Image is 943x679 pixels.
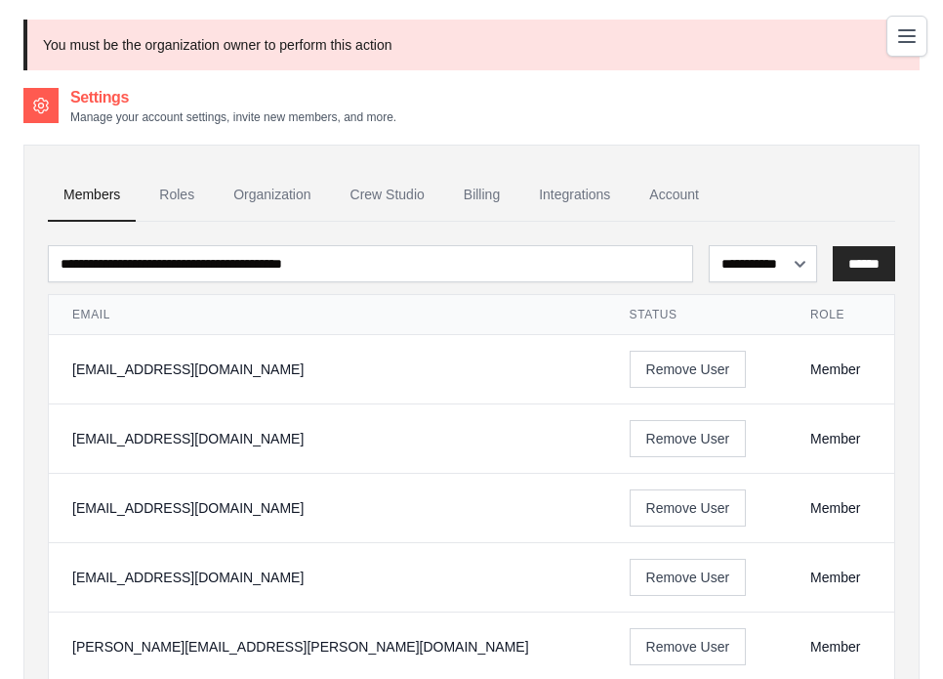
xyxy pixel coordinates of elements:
[810,429,871,448] div: Member
[886,16,927,57] button: Toggle navigation
[606,295,787,335] th: Status
[630,351,747,388] button: Remove User
[143,169,210,222] a: Roles
[810,637,871,657] div: Member
[72,637,583,657] div: [PERSON_NAME][EMAIL_ADDRESS][PERSON_NAME][DOMAIN_NAME]
[810,360,871,379] div: Member
[70,109,396,125] p: Manage your account settings, invite new members, and more.
[810,498,871,518] div: Member
[630,559,747,596] button: Remove User
[72,498,583,518] div: [EMAIL_ADDRESS][DOMAIN_NAME]
[70,86,396,109] h2: Settings
[72,429,583,448] div: [EMAIL_ADDRESS][DOMAIN_NAME]
[23,20,920,70] p: You must be the organization owner to perform this action
[630,489,747,527] button: Remove User
[335,169,440,222] a: Crew Studio
[72,360,583,379] div: [EMAIL_ADDRESS][DOMAIN_NAME]
[72,568,583,587] div: [EMAIL_ADDRESS][DOMAIN_NAME]
[448,169,515,222] a: Billing
[523,169,626,222] a: Integrations
[634,169,715,222] a: Account
[630,628,747,665] button: Remove User
[218,169,326,222] a: Organization
[810,568,871,587] div: Member
[48,169,136,222] a: Members
[49,295,606,335] th: Email
[630,420,747,457] button: Remove User
[787,295,894,335] th: Role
